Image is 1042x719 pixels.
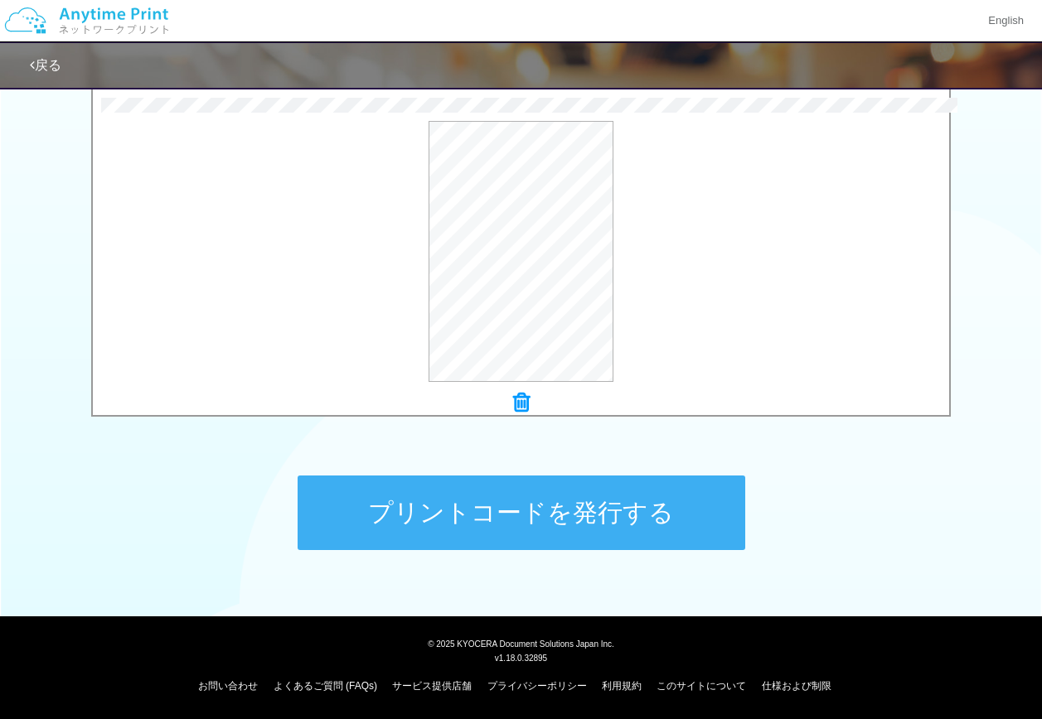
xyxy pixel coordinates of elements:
a: 仕様および制限 [762,680,831,692]
a: よくあるご質問 (FAQs) [274,680,377,692]
a: プライバシーポリシー [487,680,587,692]
span: © 2025 KYOCERA Document Solutions Japan Inc. [428,638,614,649]
a: サービス提供店舗 [392,680,472,692]
a: お問い合わせ [198,680,258,692]
a: 利用規約 [602,680,642,692]
a: 戻る [30,58,61,72]
span: v1.18.0.32895 [495,653,547,663]
a: このサイトについて [657,680,746,692]
button: プリントコードを発行する [298,475,745,550]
